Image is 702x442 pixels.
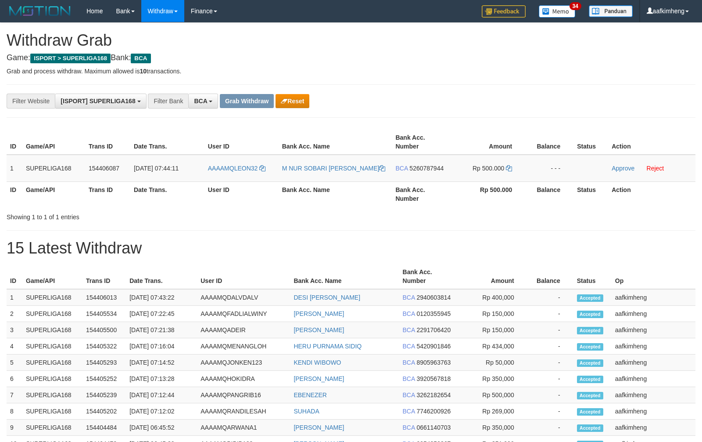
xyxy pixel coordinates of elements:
th: Bank Acc. Name [290,264,399,289]
td: - [527,289,573,306]
td: AAAAMQMENANGLOH [197,338,290,355]
td: [DATE] 07:12:02 [126,403,197,420]
td: AAAAMQPANGRIB16 [197,387,290,403]
td: aafkimheng [612,403,695,420]
td: - [527,338,573,355]
th: Trans ID [85,130,130,155]
th: Amount [453,130,525,155]
td: 154405322 [82,338,126,355]
th: Game/API [22,130,85,155]
td: 8 [7,403,22,420]
td: Rp 400,000 [458,289,527,306]
td: [DATE] 07:43:22 [126,289,197,306]
th: Balance [527,264,573,289]
a: KENDI WIBOWO [294,359,341,366]
td: 154405252 [82,371,126,387]
td: 7 [7,387,22,403]
a: SUHADA [294,408,319,415]
a: [PERSON_NAME] [294,326,344,333]
th: ID [7,130,22,155]
td: [DATE] 07:13:28 [126,371,197,387]
a: HERU PURNAMA SIDIQ [294,343,362,350]
td: SUPERLIGA168 [22,420,82,436]
span: Copy 2940603814 to clipboard [416,294,451,301]
button: Reset [276,94,309,108]
td: 5 [7,355,22,371]
td: - [527,306,573,322]
img: panduan.png [589,5,633,17]
th: Action [608,130,695,155]
td: 4 [7,338,22,355]
button: [ISPORT] SUPERLIGA168 [55,94,146,109]
th: Rp 500.000 [453,181,525,207]
button: BCA [188,94,218,109]
th: Balance [525,181,573,207]
td: 154404484 [82,420,126,436]
span: Copy 2291706420 to clipboard [416,326,451,333]
h1: 15 Latest Withdraw [7,239,695,257]
td: 3 [7,322,22,338]
td: 154405534 [82,306,126,322]
th: Game/API [22,181,85,207]
td: Rp 150,000 [458,306,527,322]
a: Reject [647,165,664,172]
span: BCA [403,375,415,382]
th: Status [573,264,612,289]
a: Approve [612,165,634,172]
a: [PERSON_NAME] [294,375,344,382]
td: Rp 350,000 [458,420,527,436]
td: [DATE] 07:21:38 [126,322,197,338]
span: BCA [403,424,415,431]
td: AAAAMQARWANA1 [197,420,290,436]
span: BCA [403,343,415,350]
th: User ID [204,130,279,155]
td: - - - [525,155,573,182]
h4: Game: Bank: [7,54,695,62]
span: Copy 3920567818 to clipboard [416,375,451,382]
span: Accepted [577,311,603,318]
th: Date Trans. [126,264,197,289]
span: Rp 500.000 [473,165,504,172]
td: 2 [7,306,22,322]
span: BCA [403,391,415,399]
th: Status [573,181,608,207]
td: [DATE] 07:14:52 [126,355,197,371]
span: BCA [403,408,415,415]
span: Copy 3262182654 to clipboard [416,391,451,399]
td: - [527,387,573,403]
span: Copy 8905963763 to clipboard [416,359,451,366]
a: [PERSON_NAME] [294,310,344,317]
span: [ISPORT] SUPERLIGA168 [61,98,135,105]
span: BCA [395,165,408,172]
th: Status [573,130,608,155]
td: aafkimheng [612,371,695,387]
td: 154405202 [82,403,126,420]
span: Accepted [577,294,603,302]
td: 154406013 [82,289,126,306]
span: Copy 0120355945 to clipboard [416,310,451,317]
span: Accepted [577,408,603,416]
td: Rp 434,000 [458,338,527,355]
th: Trans ID [82,264,126,289]
td: AAAAMQHOKIDRA [197,371,290,387]
p: Grab and process withdraw. Maximum allowed is transactions. [7,67,695,76]
span: Accepted [577,424,603,432]
div: Showing 1 to 1 of 1 entries [7,209,286,221]
th: Bank Acc. Name [279,130,392,155]
span: Copy 5260787944 to clipboard [409,165,444,172]
td: Rp 50,000 [458,355,527,371]
span: Accepted [577,376,603,383]
th: Bank Acc. Name [279,181,392,207]
img: Button%20Memo.svg [539,5,576,18]
td: 6 [7,371,22,387]
td: - [527,403,573,420]
div: Filter Bank [148,94,188,109]
td: AAAAMQFADLIALWINY [197,306,290,322]
td: [DATE] 06:45:52 [126,420,197,436]
span: BCA [403,359,415,366]
h1: Withdraw Grab [7,32,695,49]
th: Bank Acc. Number [392,181,453,207]
a: AAAAMQLEON32 [208,165,266,172]
td: [DATE] 07:16:04 [126,338,197,355]
img: Feedback.jpg [482,5,526,18]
